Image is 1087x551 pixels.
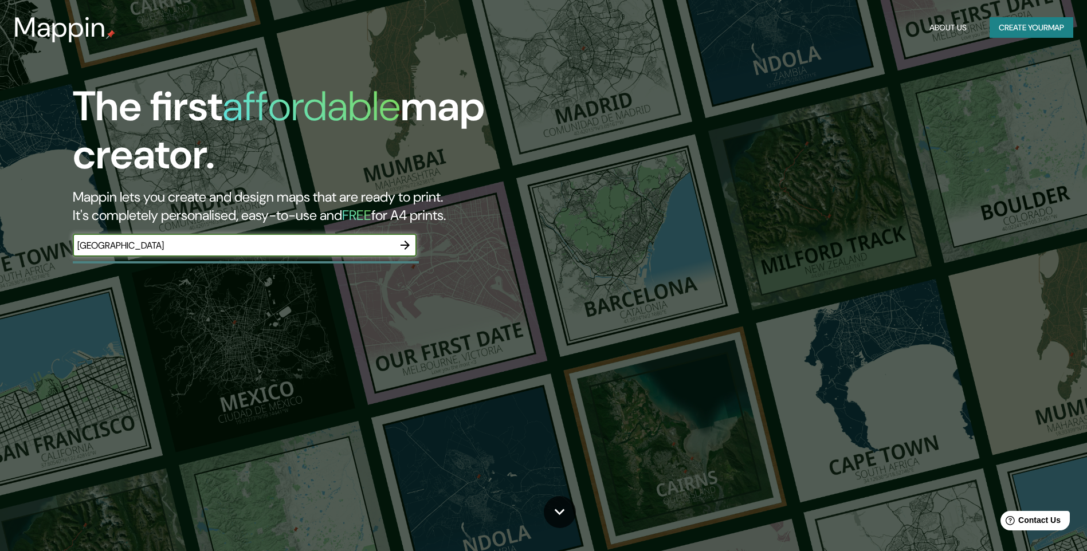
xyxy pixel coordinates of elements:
[106,30,115,39] img: mappin-pin
[342,206,371,224] h5: FREE
[73,239,394,252] input: Choose your favourite place
[222,80,401,133] h1: affordable
[925,17,971,38] button: About Us
[990,17,1073,38] button: Create yourmap
[73,188,617,225] h2: Mappin lets you create and design maps that are ready to print. It's completely personalised, eas...
[14,11,106,44] h3: Mappin
[985,506,1074,538] iframe: Help widget launcher
[73,82,617,188] h1: The first map creator.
